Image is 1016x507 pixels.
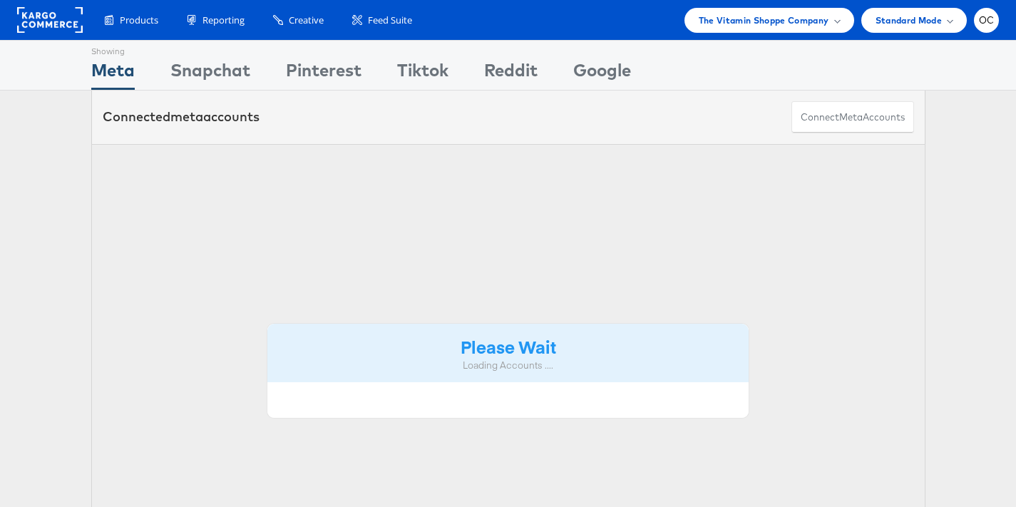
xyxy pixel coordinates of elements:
[484,58,538,90] div: Reddit
[103,108,260,126] div: Connected accounts
[278,359,739,372] div: Loading Accounts ....
[91,58,135,90] div: Meta
[461,334,556,358] strong: Please Wait
[120,14,158,27] span: Products
[170,108,203,125] span: meta
[573,58,631,90] div: Google
[979,16,995,25] span: OC
[170,58,250,90] div: Snapchat
[876,13,942,28] span: Standard Mode
[368,14,412,27] span: Feed Suite
[202,14,245,27] span: Reporting
[397,58,448,90] div: Tiktok
[839,111,863,124] span: meta
[91,41,135,58] div: Showing
[286,58,361,90] div: Pinterest
[791,101,914,133] button: ConnectmetaAccounts
[699,13,829,28] span: The Vitamin Shoppe Company
[289,14,324,27] span: Creative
